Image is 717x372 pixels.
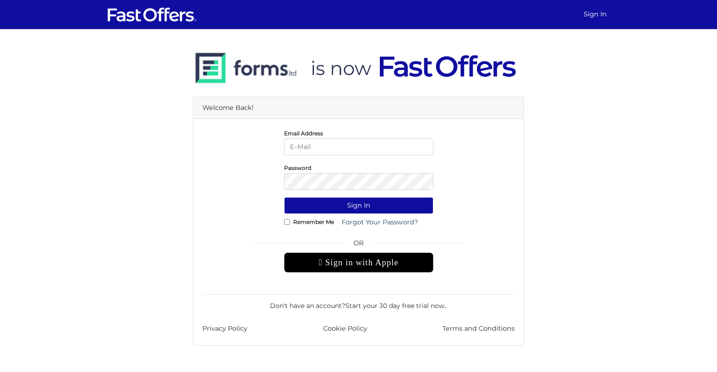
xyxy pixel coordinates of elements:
[284,197,433,214] button: Sign In
[442,323,515,334] a: Terms and Conditions
[202,323,247,334] a: Privacy Policy
[284,132,323,134] label: Email Address
[193,97,524,119] div: Welcome Back!
[284,167,311,169] label: Password
[284,139,433,155] input: E-Mail
[284,238,433,253] span: OR
[284,253,433,273] div: Sign in with Apple
[293,221,334,223] label: Remember Me
[323,323,367,334] a: Cookie Policy
[580,5,610,23] a: Sign In
[336,214,424,231] a: Forgot Your Password?
[345,302,446,310] a: Start your 30 day free trial now.
[202,294,515,311] div: Don't have an account? .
